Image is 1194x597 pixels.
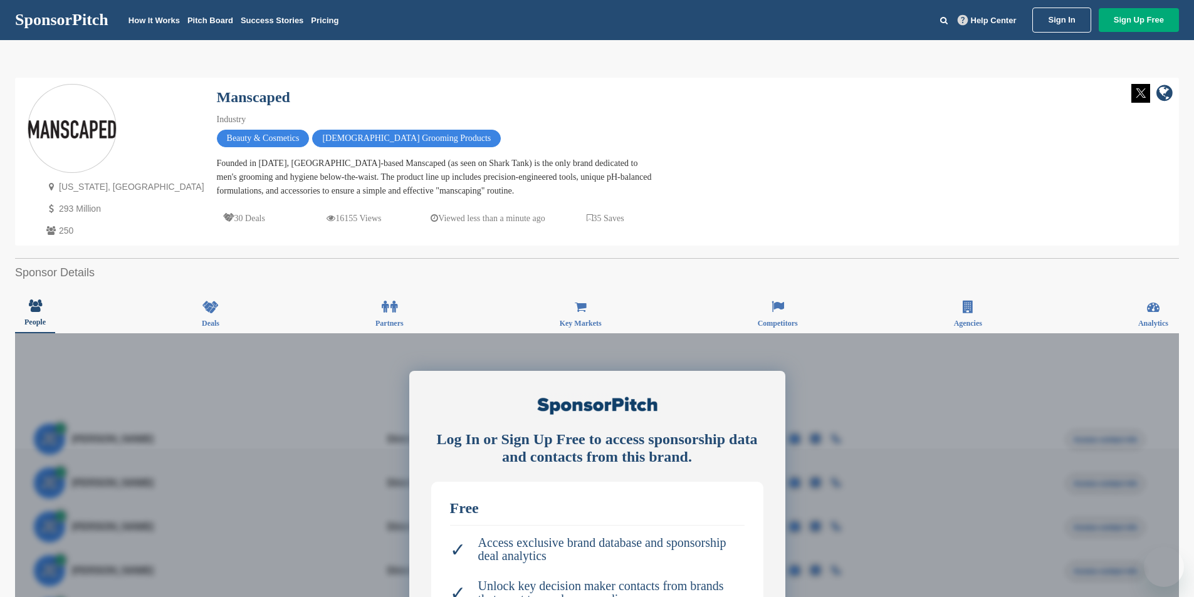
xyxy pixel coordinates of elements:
[217,130,310,147] span: Beauty & Cosmetics
[587,210,624,226] p: 35 Saves
[375,319,404,327] span: Partners
[450,530,745,569] li: Access exclusive brand database and sponsorship deal analytics
[450,501,745,516] div: Free
[311,16,338,25] a: Pricing
[43,179,204,195] p: [US_STATE], [GEOGRAPHIC_DATA]
[312,130,501,147] span: [DEMOGRAPHIC_DATA] Grooming Products
[431,430,763,467] div: Log In or Sign Up Free to access sponsorship data and contacts from this brand.
[1144,547,1184,587] iframe: Button to launch messaging window
[450,543,466,556] span: ✓
[327,210,381,226] p: 16155 Views
[217,157,656,198] div: Founded in [DATE], [GEOGRAPHIC_DATA]-based Manscaped (as seen on Shark Tank) is the only brand de...
[202,319,219,327] span: Deals
[128,16,180,25] a: How It Works
[223,210,265,226] p: 30 Deals
[43,223,204,239] p: 250
[758,319,798,327] span: Competitors
[15,264,1179,281] h2: Sponsor Details
[1156,84,1173,105] a: company link
[28,120,116,138] img: Sponsorpitch & Manscaped
[1138,319,1168,327] span: Analytics
[43,201,204,217] p: 293 Million
[24,318,46,326] span: People
[1131,84,1150,103] img: Twitter white
[1099,8,1179,32] a: Sign Up Free
[187,16,233,25] a: Pitch Board
[955,13,1019,28] a: Help Center
[217,89,290,105] a: Manscaped
[431,210,545,226] p: Viewed less than a minute ago
[241,16,303,25] a: Success Stories
[15,12,108,28] a: SponsorPitch
[954,319,982,327] span: Agencies
[1032,8,1091,33] a: Sign In
[560,319,602,327] span: Key Markets
[217,113,656,127] div: Industry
